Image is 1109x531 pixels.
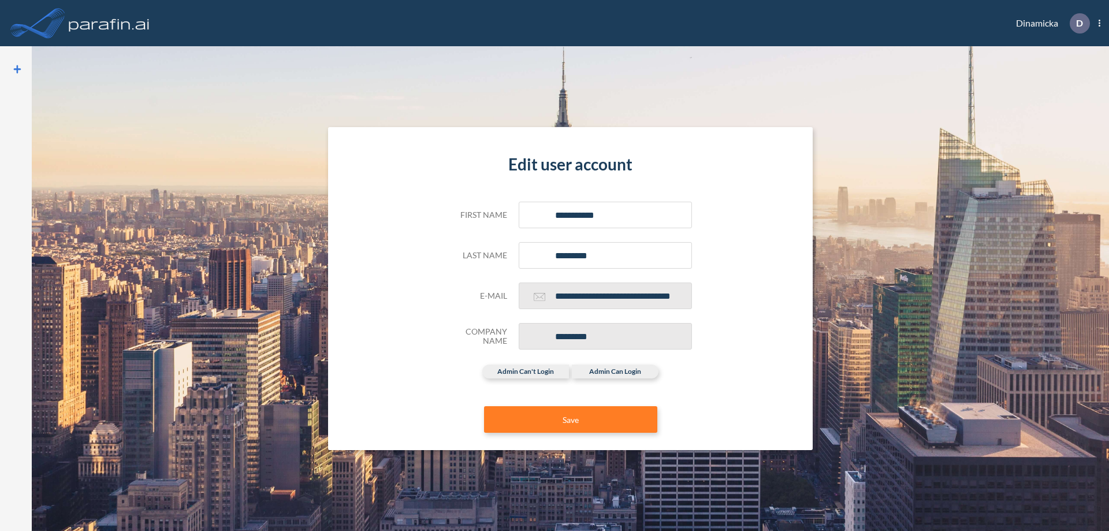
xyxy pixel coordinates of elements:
[449,291,507,301] h5: E-mail
[572,365,658,378] label: admin can login
[484,406,657,433] button: Save
[449,155,692,174] h4: Edit user account
[1076,18,1083,28] p: D
[449,327,507,347] h5: Company Name
[66,12,152,35] img: logo
[999,13,1100,34] div: Dinamicka
[449,251,507,261] h5: Last name
[449,210,507,220] h5: First name
[482,365,569,378] label: admin can't login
